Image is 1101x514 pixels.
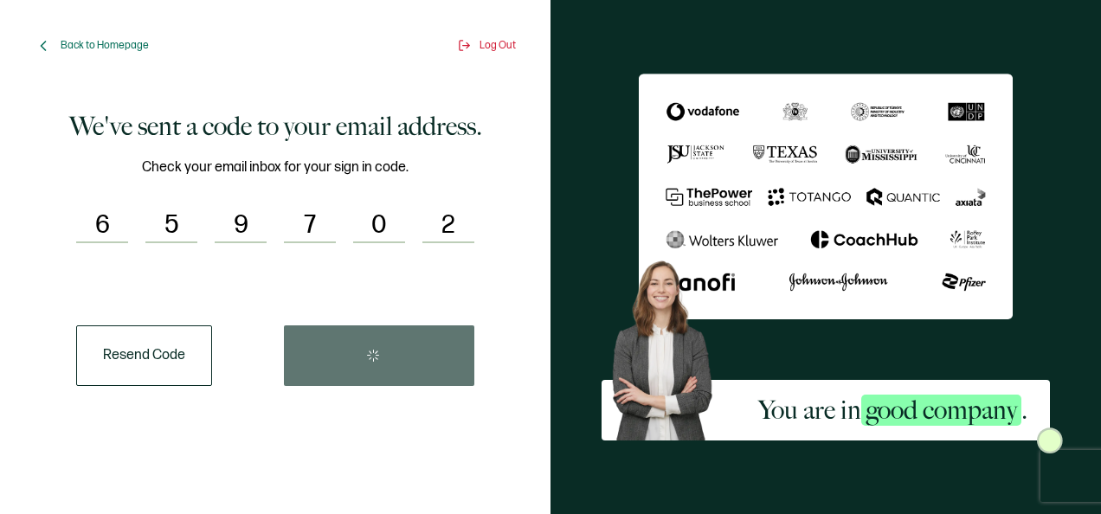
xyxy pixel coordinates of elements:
span: Check your email inbox for your sign in code. [142,157,409,178]
img: Sertifier Signup - You are in <span class="strong-h">good company</span>. Hero [602,252,737,440]
h2: You are in . [758,393,1027,427]
span: Back to Homepage [61,39,149,52]
button: Resend Code [76,325,212,386]
span: Log Out [480,39,516,52]
iframe: Chat Widget [813,318,1101,514]
img: Sertifier We've sent a code to your email address. [639,74,1013,320]
h1: We've sent a code to your email address. [69,109,482,144]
